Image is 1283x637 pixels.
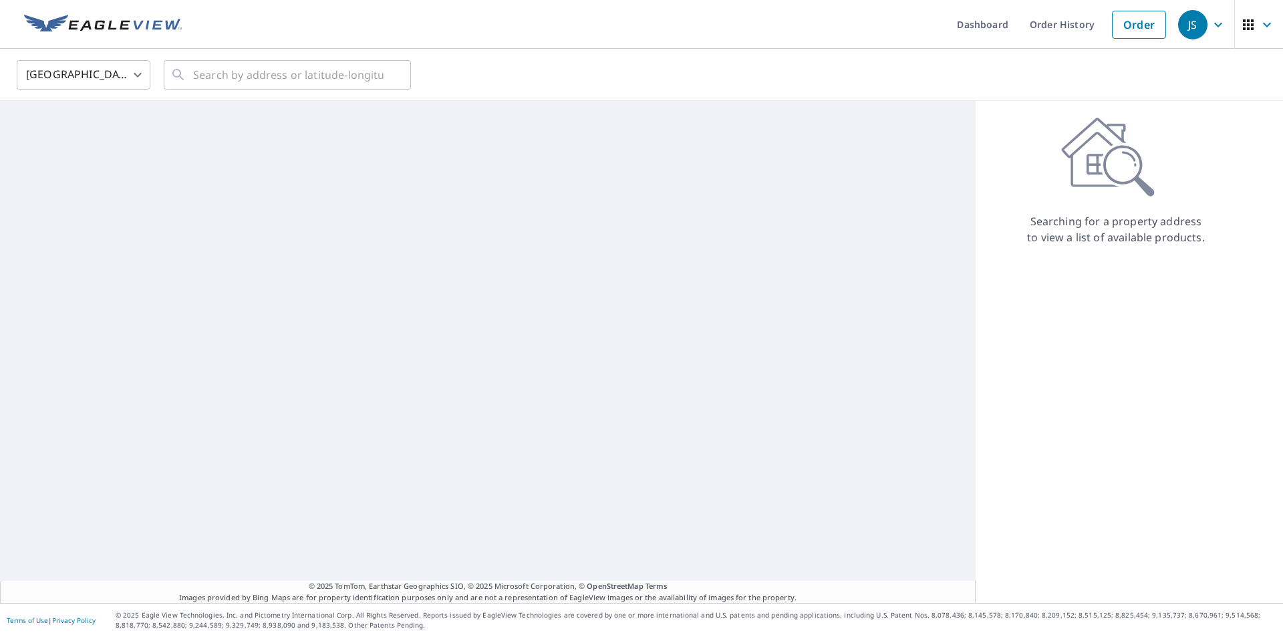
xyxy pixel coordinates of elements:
[52,616,96,625] a: Privacy Policy
[1112,11,1166,39] a: Order
[587,581,643,591] a: OpenStreetMap
[1026,213,1205,245] p: Searching for a property address to view a list of available products.
[309,581,668,592] span: © 2025 TomTom, Earthstar Geographics SIO, © 2025 Microsoft Corporation, ©
[17,56,150,94] div: [GEOGRAPHIC_DATA]
[646,581,668,591] a: Terms
[116,610,1276,630] p: © 2025 Eagle View Technologies, Inc. and Pictometry International Corp. All Rights Reserved. Repo...
[193,56,384,94] input: Search by address or latitude-longitude
[1178,10,1207,39] div: JS
[7,616,48,625] a: Terms of Use
[24,15,182,35] img: EV Logo
[7,616,96,624] p: |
